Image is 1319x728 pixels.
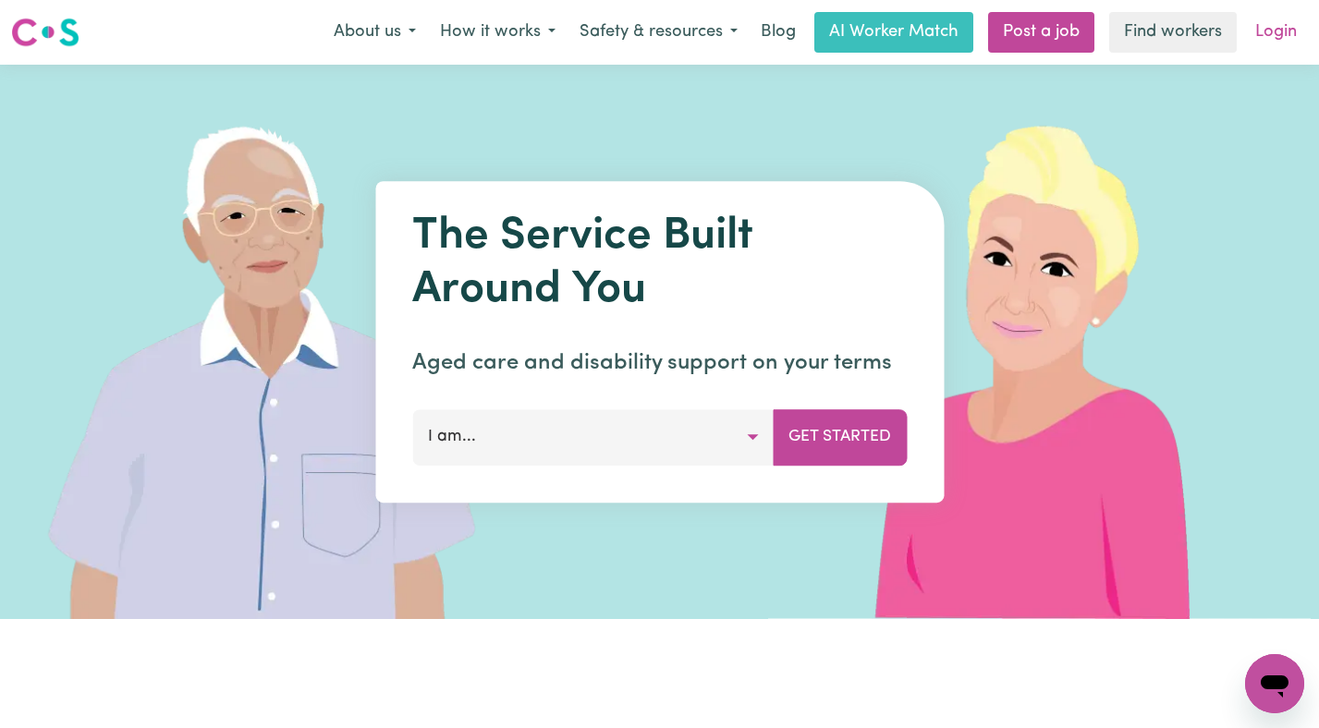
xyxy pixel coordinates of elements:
[1109,12,1237,53] a: Find workers
[773,409,907,465] button: Get Started
[428,13,568,52] button: How it works
[750,12,807,53] a: Blog
[988,12,1094,53] a: Post a job
[1244,12,1308,53] a: Login
[412,346,907,380] p: Aged care and disability support on your terms
[814,12,973,53] a: AI Worker Match
[11,16,79,49] img: Careseekers logo
[322,13,428,52] button: About us
[412,409,774,465] button: I am...
[1245,654,1304,713] iframe: Button to launch messaging window
[412,211,907,317] h1: The Service Built Around You
[11,11,79,54] a: Careseekers logo
[568,13,750,52] button: Safety & resources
